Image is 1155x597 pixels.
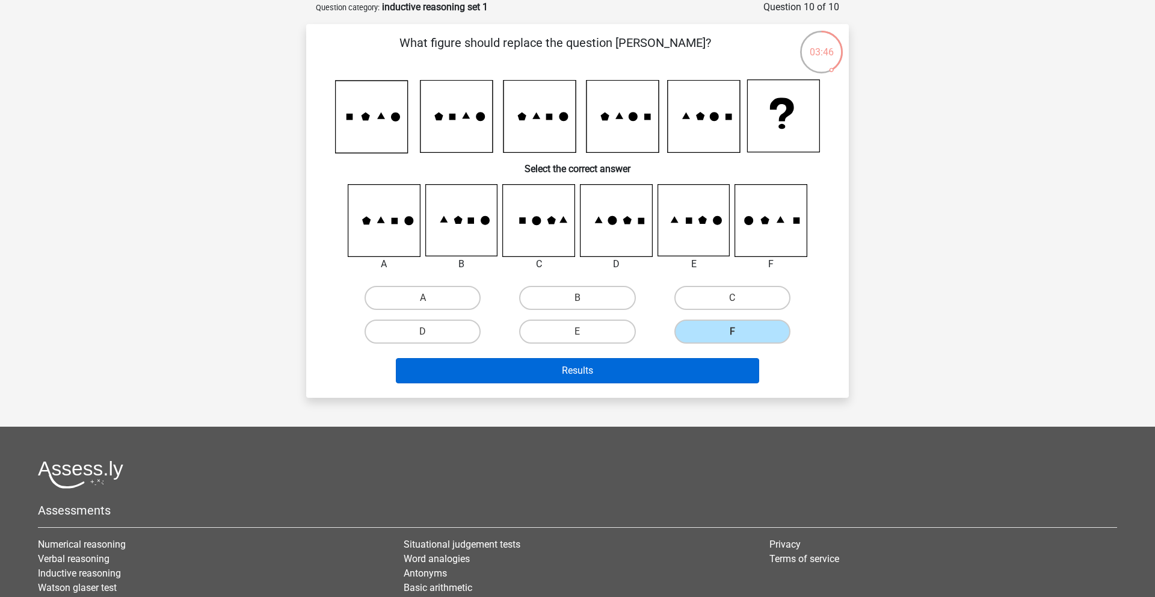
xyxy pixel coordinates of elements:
[316,3,380,12] small: Question category:
[325,34,784,70] p: What figure should replace the question [PERSON_NAME]?
[396,358,760,383] button: Results
[674,286,790,310] label: C
[38,460,123,489] img: Assessly logo
[38,582,117,593] a: Watson glaser test
[404,568,447,579] a: Antonyms
[38,503,1117,518] h5: Assessments
[799,29,844,60] div: 03:46
[365,286,481,310] label: A
[382,1,488,13] strong: inductive reasoning set 1
[769,553,839,565] a: Terms of service
[648,257,739,271] div: E
[38,568,121,579] a: Inductive reasoning
[404,582,472,593] a: Basic arithmetic
[38,553,109,565] a: Verbal reasoning
[365,320,481,344] label: D
[339,257,430,271] div: A
[493,257,584,271] div: C
[519,320,635,344] label: E
[38,539,126,550] a: Numerical reasoning
[725,257,816,271] div: F
[325,153,830,175] h6: Select the correct answer
[519,286,635,310] label: B
[416,257,507,271] div: B
[571,257,662,271] div: D
[404,553,470,565] a: Word analogies
[404,539,520,550] a: Situational judgement tests
[674,320,790,344] label: F
[769,539,801,550] a: Privacy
